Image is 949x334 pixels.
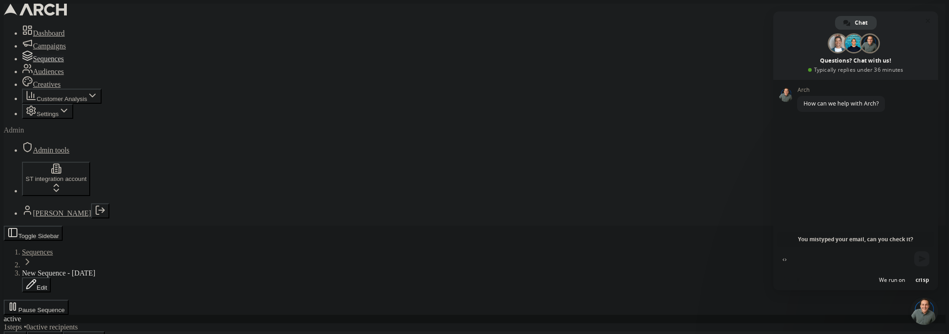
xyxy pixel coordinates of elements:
span: Sequences [33,55,64,63]
a: Creatives [22,80,60,88]
span: Crisp [916,276,929,284]
div: active [4,315,945,323]
span: Customer Analysis [37,95,87,102]
span: New Sequence - [DATE] [22,269,95,277]
button: Log out [91,203,109,218]
div: Admin [4,126,945,134]
a: Sequences [22,55,64,63]
span: We run on [879,276,905,284]
a: [PERSON_NAME] [33,209,91,217]
span: 1 steps • 0 active recipients [4,323,78,331]
span: Audiences [33,68,64,75]
span: Audio message [806,276,814,284]
span: Insert an emoji [782,276,790,284]
span: Creatives [33,80,60,88]
button: Toggle Sidebar [4,226,63,241]
nav: breadcrumb [4,248,945,292]
a: Chat [835,16,877,30]
a: Campaigns [22,42,66,50]
button: Settings [22,104,73,119]
a: We run onCrisp [879,276,929,284]
span: Admin tools [33,146,70,154]
a: Dashboard [22,29,65,37]
button: Edit [22,277,51,292]
a: Sequences [22,248,53,256]
button: Pause Sequence [4,300,69,315]
textarea: Compose your message... [782,247,911,270]
a: Audiences [22,68,64,75]
span: Edit [37,284,47,291]
span: Campaigns [33,42,66,50]
span: Arch [797,87,885,93]
a: Close chat [911,297,938,325]
span: Settings [37,111,59,117]
button: ST integration account [22,162,90,196]
span: You mistyped your email, can you check it? [798,232,913,247]
span: How can we help with Arch? [803,100,879,107]
span: ST integration account [26,175,86,182]
button: Customer Analysis [22,89,102,104]
span: Dashboard [33,29,65,37]
span: Send [914,251,929,266]
span: Chat [855,16,868,30]
span: Close chat [923,16,933,26]
a: Admin tools [22,146,70,154]
span: Toggle Sidebar [18,233,59,239]
span: Send a file [794,276,802,284]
